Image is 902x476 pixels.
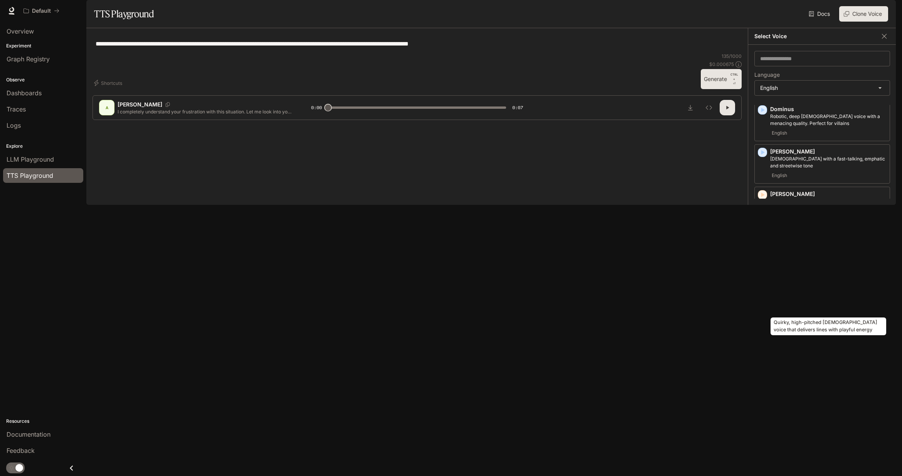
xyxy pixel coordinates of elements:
button: Shortcuts [93,77,125,89]
p: 135 / 1000 [722,53,742,59]
div: A [101,101,113,114]
h1: TTS Playground [94,6,154,22]
p: Professional middle-aged woman, perfect for narrations and voiceovers [770,198,887,212]
button: GenerateCTRL +⏎ [701,69,742,89]
button: Inspect [701,100,717,115]
p: Robotic, deep male voice with a menacing quality. Perfect for villains [770,113,887,127]
p: Language [754,72,780,78]
p: Dominus [770,105,887,113]
button: All workspaces [20,3,63,19]
p: CTRL + [730,72,739,81]
p: I completely understand your frustration with this situation. Let me look into your account detai... [118,108,293,115]
div: Quirky, high-pitched [DEMOGRAPHIC_DATA] voice that delivers lines with playful energy [771,317,886,335]
p: $ 0.000675 [709,61,734,68]
p: [PERSON_NAME] [770,190,887,198]
p: Default [32,8,51,14]
p: [PERSON_NAME] [118,101,162,108]
button: Clone Voice [839,6,888,22]
span: English [770,171,789,180]
span: 0:07 [512,104,523,111]
span: 0:00 [311,104,322,111]
p: ⏎ [730,72,739,86]
p: Male with a fast-talking, emphatic and streetwise tone [770,155,887,169]
button: Download audio [683,100,698,115]
a: Docs [807,6,833,22]
span: English [770,128,789,138]
p: [PERSON_NAME] [770,148,887,155]
div: English [755,81,890,95]
button: Copy Voice ID [162,102,173,107]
